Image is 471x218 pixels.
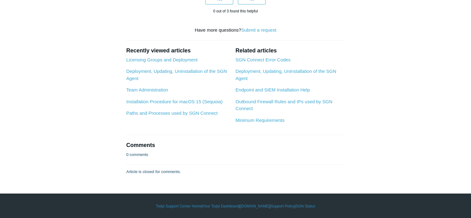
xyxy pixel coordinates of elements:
h2: Comments [126,141,345,149]
a: Submit a request [241,27,276,33]
a: Installation Procedure for macOS 15 (Sequoia) [126,99,223,104]
h2: Related articles [235,47,345,55]
a: Team Administration [126,87,168,92]
div: | | | | [56,203,415,209]
a: Todyl Support Center Home [156,203,202,209]
a: Paths and Processes used by SGN Connect [126,110,218,116]
h2: Recently viewed articles [126,47,229,55]
a: Minimum Requirements [235,118,284,123]
p: 0 comments [126,152,148,158]
div: Have more questions? [126,27,345,34]
a: Licensing Groups and Deployment [126,57,198,62]
a: Support Policy [271,203,294,209]
p: Article is closed for comments. [126,169,181,175]
a: Outbound Firewall Rules and IPs used by SGN Connect [235,99,332,111]
a: SGN Status [296,203,315,209]
a: Your Todyl Dashboard [203,203,239,209]
a: Endpoint and SIEM Installation Help [235,87,310,92]
a: Deployment, Updating, Uninstallation of the SGN Agent [126,69,227,81]
a: SGN Connect Error Codes [235,57,290,62]
a: [DOMAIN_NAME] [240,203,270,209]
span: 0 out of 3 found this helpful [213,9,258,13]
a: Deployment, Updating, Uninstallation of the SGN Agent [235,69,336,81]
